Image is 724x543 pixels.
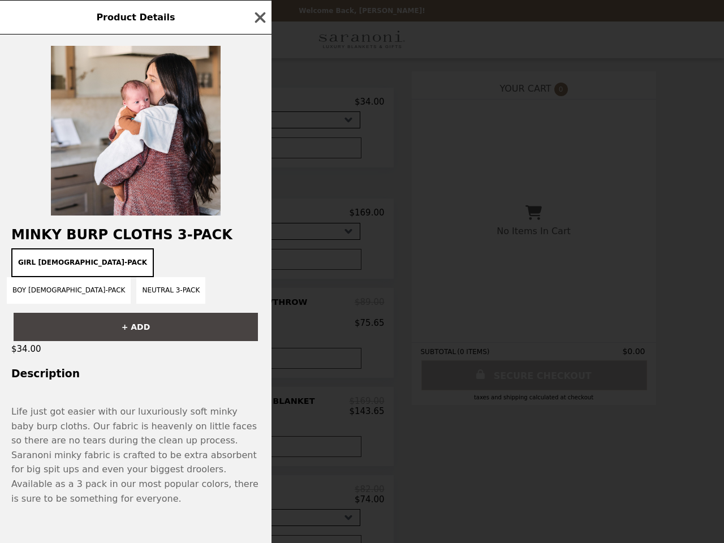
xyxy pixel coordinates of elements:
button: Boy [DEMOGRAPHIC_DATA]-Pack [7,277,131,304]
button: + ADD [14,313,258,341]
span: Product Details [96,12,175,23]
button: Neutral 3-Pack [136,277,205,304]
button: Girl [DEMOGRAPHIC_DATA]-Pack [11,248,154,277]
img: Girl 3-Pack [51,46,221,216]
div: Life just got easier with our luxuriously soft minky baby burp cloths. Our fabric is heavenly on ... [11,404,260,506]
